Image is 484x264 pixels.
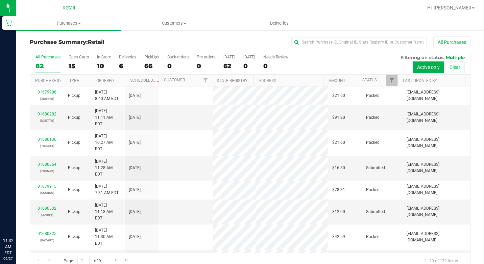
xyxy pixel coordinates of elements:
[446,55,465,60] span: Multiple
[34,237,60,243] p: (842492)
[88,39,104,45] span: Retail
[407,136,466,149] span: [EMAIL_ADDRESS][DOMAIN_NAME]
[34,96,60,102] p: (366440)
[223,62,235,70] div: 62
[96,78,114,83] a: Ordered
[38,112,56,116] a: 01680282
[38,137,56,142] a: 01680136
[263,55,288,59] div: Needs Review
[332,234,345,240] span: $42.59
[197,55,215,59] div: Pre-orders
[427,5,471,10] span: Hi, [PERSON_NAME]!
[332,139,345,146] span: $21.60
[261,20,298,26] span: Deliveries
[407,205,466,218] span: [EMAIL_ADDRESS][DOMAIN_NAME]
[16,16,121,30] a: Purchases
[164,78,185,82] a: Customer
[407,111,466,124] span: [EMAIL_ADDRESS][DOMAIN_NAME]
[119,62,136,70] div: 6
[445,61,465,73] button: Clear
[69,78,79,83] a: Type
[167,55,189,59] div: Back-orders
[366,93,380,99] span: Packed
[129,234,141,240] span: [DATE]
[332,165,345,171] span: $16.80
[97,55,111,59] div: In Store
[38,162,56,167] a: 01680354
[407,231,466,243] span: [EMAIL_ADDRESS][DOMAIN_NAME]
[95,89,119,102] span: [DATE] 8:40 AM EDT
[366,114,380,121] span: Packed
[95,227,121,247] span: [DATE] 11:30 AM EDT
[68,234,80,240] span: Pickup
[5,20,12,26] inline-svg: Retail
[167,62,189,70] div: 0
[3,238,13,256] p: 11:32 AM EDT
[407,183,466,196] span: [EMAIL_ADDRESS][DOMAIN_NAME]
[407,161,466,174] span: [EMAIL_ADDRESS][DOMAIN_NAME]
[217,78,252,83] a: State Registry ID
[253,75,323,86] th: Address
[291,37,427,47] input: Search Purchase ID, Original ID, State Registry ID or Customer Name...
[38,206,56,211] a: 01680332
[68,209,80,215] span: Pickup
[30,39,177,45] h3: Purchase Summary:
[34,143,60,149] p: (784493)
[69,62,89,70] div: 15
[263,62,288,70] div: 0
[329,78,345,83] a: Amount
[38,90,56,95] a: 01679988
[95,133,121,153] span: [DATE] 10:27 AM EDT
[144,62,159,70] div: 66
[34,168,60,174] p: (289649)
[366,139,380,146] span: Packed
[68,139,80,146] span: Pickup
[122,20,226,26] span: Customers
[63,5,75,11] span: Retail
[332,209,345,215] span: $12.00
[34,117,60,124] p: (825770)
[3,256,13,261] p: 09/27
[20,209,28,217] iframe: Resource center unread badge
[197,62,215,70] div: 0
[243,55,255,59] div: [DATE]
[68,114,80,121] span: Pickup
[95,108,121,127] span: [DATE] 11:11 AM EDT
[243,62,255,70] div: 0
[130,78,161,83] a: Scheduled
[34,212,60,218] p: (32889)
[200,75,211,86] a: Filter
[386,75,397,86] a: Filter
[366,187,380,193] span: Packed
[366,165,385,171] span: Submitted
[403,78,437,83] a: Last Updated By
[121,16,226,30] a: Customers
[129,114,141,121] span: [DATE]
[366,209,385,215] span: Submitted
[362,78,377,82] a: Status
[223,55,235,59] div: [DATE]
[95,158,121,178] span: [DATE] 11:28 AM EDT
[129,93,141,99] span: [DATE]
[16,20,121,26] span: Purchases
[413,61,444,73] button: Active only
[332,114,345,121] span: $91.20
[95,202,121,222] span: [DATE] 11:18 AM EDT
[227,16,332,30] a: Deliveries
[401,55,444,60] span: Filtering on status:
[407,89,466,102] span: [EMAIL_ADDRESS][DOMAIN_NAME]
[35,62,60,70] div: 82
[129,209,141,215] span: [DATE]
[332,93,345,99] span: $21.60
[144,55,159,59] div: PickUps
[129,139,141,146] span: [DATE]
[433,36,470,48] button: All Purchases
[35,78,61,83] a: Purchase ID
[69,55,89,59] div: Open Carts
[35,55,60,59] div: All Purchases
[34,190,60,196] p: (565865)
[38,231,56,236] a: 01680325
[68,93,80,99] span: Pickup
[68,165,80,171] span: Pickup
[68,187,80,193] span: Pickup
